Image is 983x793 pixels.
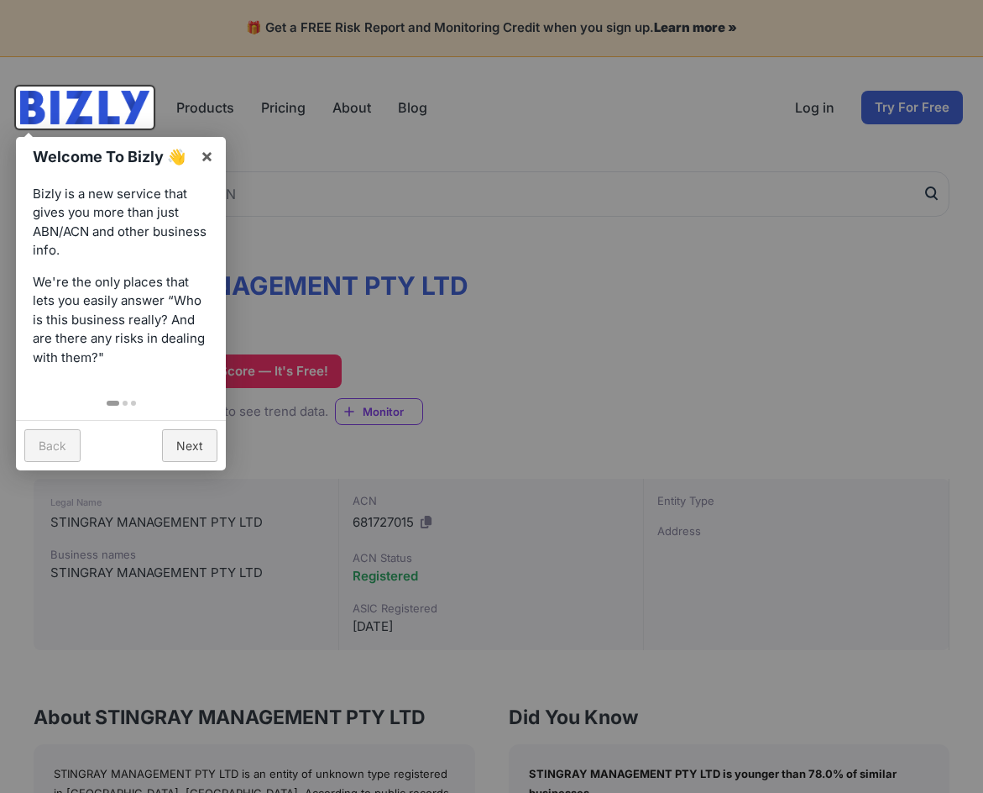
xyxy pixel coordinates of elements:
h1: Welcome To Bizly 👋 [33,145,191,168]
a: Next [162,429,217,462]
p: Bizly is a new service that gives you more than just ABN/ACN and other business info. [33,185,209,260]
a: Back [24,429,81,462]
a: × [188,137,226,175]
p: We're the only places that lets you easily answer “Who is this business really? And are there any... [33,273,209,368]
